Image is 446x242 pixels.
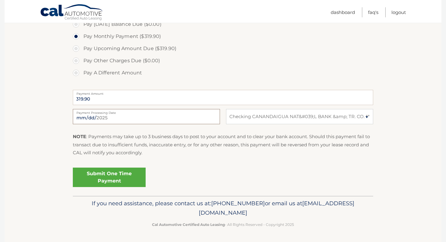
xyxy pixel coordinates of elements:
a: FAQ's [368,7,378,17]
a: Dashboard [331,7,355,17]
strong: Cal Automotive Certified Auto Leasing [152,222,225,227]
label: Pay Other Charges Due ($0.00) [73,55,373,67]
p: - All Rights Reserved - Copyright 2025 [77,221,369,228]
label: Pay Upcoming Amount Due ($319.90) [73,43,373,55]
a: Submit One Time Payment [73,168,146,187]
strong: NOTE [73,134,86,139]
label: Pay Monthly Payment ($319.90) [73,30,373,43]
label: Pay [DATE] Balance Due ($0.00) [73,18,373,30]
a: Cal Automotive [40,4,104,22]
span: [PHONE_NUMBER] [211,200,265,207]
label: Payment Amount [73,90,373,95]
input: Payment Amount [73,90,373,105]
a: Logout [391,7,406,17]
label: Payment Processing Date [73,109,220,114]
p: If you need assistance, please contact us at: or email us at [77,199,369,218]
p: : Payments may take up to 3 business days to post to your account and to clear your bank account.... [73,133,373,157]
label: Pay A Different Amount [73,67,373,79]
input: Payment Date [73,109,220,124]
